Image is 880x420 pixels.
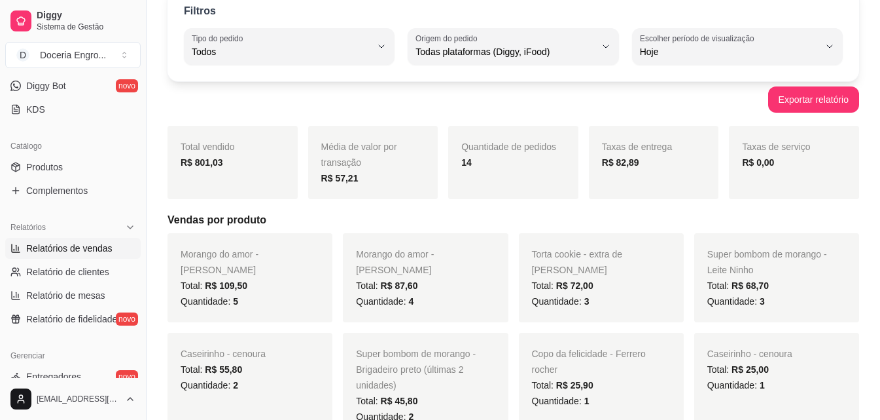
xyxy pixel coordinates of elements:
[26,103,45,116] span: KDS
[731,364,769,375] span: R$ 25,00
[181,280,247,291] span: Total:
[356,349,476,391] span: Super bombom de morango - Brigadeiro preto (últimas 2 unidades)
[5,383,141,415] button: [EMAIL_ADDRESS][DOMAIN_NAME]
[731,280,769,291] span: R$ 68,70
[181,349,266,359] span: Caseirinho - cenoura
[184,28,395,65] button: Tipo do pedidoTodos
[707,380,765,391] span: Quantidade:
[632,28,843,65] button: Escolher período de visualizaçãoHoje
[415,45,595,58] span: Todas plataformas (Diggy, iFood)
[5,180,141,201] a: Complementos
[5,136,141,157] div: Catálogo
[5,42,141,68] button: Select a team
[16,48,29,62] span: D
[5,261,141,282] a: Relatório de clientes
[640,45,819,58] span: Hoje
[40,48,106,62] div: Doceria Engro ...
[707,280,769,291] span: Total:
[415,33,482,44] label: Origem do pedido
[5,99,141,120] a: KDS
[602,142,672,152] span: Taxas de entrega
[181,142,235,152] span: Total vendido
[26,313,117,326] span: Relatório de fidelidade
[184,3,216,19] p: Filtros
[760,380,765,391] span: 1
[532,380,593,391] span: Total:
[602,157,639,168] strong: R$ 82,89
[532,296,590,307] span: Quantidade:
[37,10,135,22] span: Diggy
[167,212,859,228] h5: Vendas por produto
[321,173,359,183] strong: R$ 57,21
[640,33,758,44] label: Escolher período de visualização
[192,33,247,44] label: Tipo do pedido
[707,364,769,375] span: Total:
[707,249,827,275] span: Super bombom de morango - Leite Ninho
[556,380,593,391] span: R$ 25,90
[768,86,859,113] button: Exportar relatório
[707,349,792,359] span: Caseirinho - cenoura
[205,364,242,375] span: R$ 55,80
[5,345,141,366] div: Gerenciar
[461,142,556,152] span: Quantidade de pedidos
[26,289,105,302] span: Relatório de mesas
[584,396,590,406] span: 1
[26,79,66,92] span: Diggy Bot
[181,380,238,391] span: Quantidade:
[26,242,113,255] span: Relatórios de vendas
[381,280,418,291] span: R$ 87,60
[181,364,242,375] span: Total:
[5,366,141,387] a: Entregadoresnovo
[205,280,247,291] span: R$ 109,50
[233,296,238,307] span: 5
[5,238,141,259] a: Relatórios de vendas
[181,157,223,168] strong: R$ 801,03
[532,396,590,406] span: Quantidade:
[26,265,109,278] span: Relatório de clientes
[233,380,238,391] span: 2
[5,5,141,37] a: DiggySistema de Gestão
[37,22,135,32] span: Sistema de Gestão
[26,370,81,383] span: Entregadores
[356,249,434,275] span: Morango do amor - [PERSON_NAME]
[10,222,46,233] span: Relatórios
[742,142,810,152] span: Taxas de serviço
[321,142,397,168] span: Média de valor por transação
[181,296,238,307] span: Quantidade:
[742,157,774,168] strong: R$ 0,00
[707,296,765,307] span: Quantidade:
[408,28,618,65] button: Origem do pedidoTodas plataformas (Diggy, iFood)
[532,349,646,375] span: Copo da felicidade - Ferrero rocher
[381,396,418,406] span: R$ 45,80
[408,296,414,307] span: 4
[26,161,63,174] span: Produtos
[5,285,141,306] a: Relatório de mesas
[356,280,417,291] span: Total:
[5,75,141,96] a: Diggy Botnovo
[760,296,765,307] span: 3
[532,280,593,291] span: Total:
[461,157,472,168] strong: 14
[556,280,593,291] span: R$ 72,00
[532,249,623,275] span: Torta cookie - extra de [PERSON_NAME]
[26,184,88,197] span: Complementos
[584,296,590,307] span: 3
[181,249,258,275] span: Morango do amor - [PERSON_NAME]
[356,396,417,406] span: Total:
[192,45,371,58] span: Todos
[37,394,120,404] span: [EMAIL_ADDRESS][DOMAIN_NAME]
[5,309,141,330] a: Relatório de fidelidadenovo
[5,157,141,178] a: Produtos
[356,296,414,307] span: Quantidade:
